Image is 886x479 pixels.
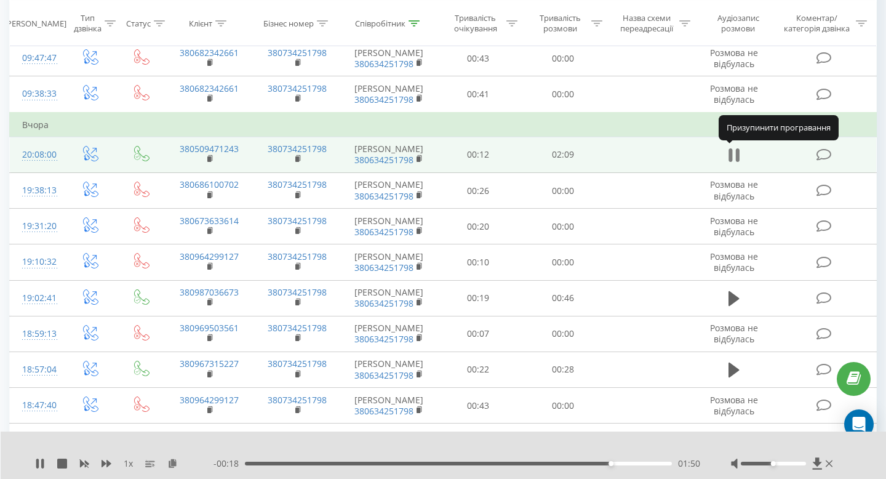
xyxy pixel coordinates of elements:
a: 380682342661 [180,83,239,94]
div: Open Intercom Messenger [844,409,874,439]
div: 20:08:00 [22,143,52,167]
td: 02:09 [521,137,605,172]
a: 380634251798 [354,369,413,381]
td: 00:20 [436,209,521,244]
td: 00:43 [436,388,521,424]
td: 00:00 [521,244,605,280]
td: 00:12 [436,137,521,172]
td: 05:08 [521,424,605,459]
td: 00:26 [436,173,521,209]
span: Розмова не відбулась [710,47,758,70]
div: Тривалість розмови [532,13,588,34]
td: [PERSON_NAME] [341,424,436,459]
td: [PERSON_NAME] [341,388,436,424]
td: 00:00 [521,76,605,113]
a: 380967315227 [180,358,239,369]
a: 380634251798 [354,94,413,105]
td: 00:00 [521,388,605,424]
span: - 00:18 [214,457,245,470]
div: Призупинити програвання [719,115,839,140]
a: 380734251798 [268,215,327,227]
a: 380734251798 [268,430,327,441]
div: Коментар/категорія дзвінка [781,13,853,34]
td: 00:00 [521,209,605,244]
td: 00:07 [436,316,521,352]
td: [PERSON_NAME] [341,76,436,113]
a: 380673633614 [180,215,239,227]
td: 00:10 [436,244,521,280]
a: 380734251798 [268,251,327,262]
td: Вчора [10,113,877,137]
a: 380734251798 [268,47,327,58]
a: 380634251798 [354,226,413,238]
span: 1 x [124,457,133,470]
td: 00:46 [521,280,605,316]
div: Тип дзвінка [74,13,102,34]
td: 00:41 [436,76,521,113]
span: 01:50 [678,457,700,470]
a: 380634251798 [354,405,413,417]
a: 380964299127 [180,251,239,262]
div: 09:47:47 [22,46,52,70]
td: [PERSON_NAME] [341,316,436,352]
a: 380734251798 [268,358,327,369]
div: Аудіозапис розмови [704,13,772,34]
a: 380634251798 [354,58,413,70]
div: Accessibility label [609,461,613,466]
a: 380734251798 [268,83,327,94]
td: 00:00 [521,316,605,352]
a: 380682342661 [180,47,239,58]
td: 00:19 [436,280,521,316]
a: 380634251798 [354,190,413,202]
td: 00:12 [436,424,521,459]
div: Accessibility label [771,461,776,466]
td: [PERSON_NAME] [341,173,436,209]
div: Бізнес номер [263,18,314,28]
div: Тривалість очікування [447,13,504,34]
td: 00:00 [521,41,605,76]
td: [PERSON_NAME] [341,209,436,244]
a: 380964299127 [180,394,239,406]
td: 00:22 [436,352,521,387]
div: 19:02:41 [22,286,52,310]
a: 380734251798 [268,322,327,334]
a: 380734251798 [268,179,327,190]
td: [PERSON_NAME] [341,352,436,387]
a: 380686100702 [180,179,239,190]
td: 00:28 [521,352,605,387]
div: 19:31:20 [22,214,52,238]
td: [PERSON_NAME] [341,41,436,76]
div: 09:38:33 [22,82,52,106]
td: 00:00 [521,173,605,209]
div: 18:57:04 [22,358,52,382]
div: 18:34:33 [22,429,52,453]
span: Розмова не відбулась [710,251,758,273]
a: 380509471243 [180,143,239,155]
span: Розмова не відбулась [710,322,758,345]
span: Розмова не відбулась [710,215,758,238]
div: Клієнт [189,18,212,28]
a: 380987036673 [180,286,239,298]
a: 380634251798 [354,297,413,309]
div: Статус [126,18,151,28]
span: Розмова не відбулась [710,179,758,201]
a: 380979450634 [180,430,239,441]
a: 380734251798 [268,143,327,155]
td: [PERSON_NAME] [341,244,436,280]
a: 380969503561 [180,322,239,334]
a: 380734251798 [268,394,327,406]
div: 18:47:40 [22,393,52,417]
a: 380634251798 [354,333,413,345]
td: [PERSON_NAME] [341,280,436,316]
span: Розмова не відбулась [710,394,758,417]
div: Назва схеми переадресації [617,13,676,34]
a: 380734251798 [268,286,327,298]
div: 19:10:32 [22,250,52,274]
a: 380634251798 [354,262,413,273]
td: [PERSON_NAME] [341,137,436,172]
div: 18:59:13 [22,322,52,346]
div: Співробітник [355,18,405,28]
div: [PERSON_NAME] [4,18,66,28]
a: 380634251798 [354,154,413,166]
div: 19:38:13 [22,179,52,203]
